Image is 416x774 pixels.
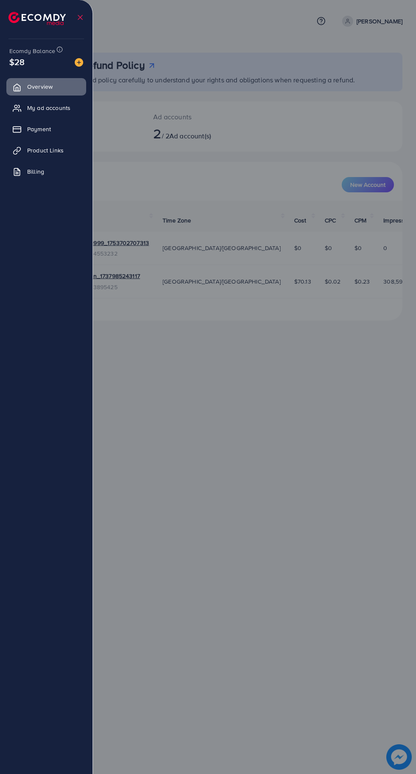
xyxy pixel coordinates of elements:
[27,82,53,91] span: Overview
[6,142,86,159] a: Product Links
[27,167,44,176] span: Billing
[27,104,70,112] span: My ad accounts
[6,121,86,138] a: Payment
[6,163,86,180] a: Billing
[8,12,66,25] img: logo
[27,146,64,155] span: Product Links
[6,99,86,116] a: My ad accounts
[6,78,86,95] a: Overview
[75,58,83,67] img: image
[9,47,55,55] span: Ecomdy Balance
[27,125,51,133] span: Payment
[9,56,25,68] span: $28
